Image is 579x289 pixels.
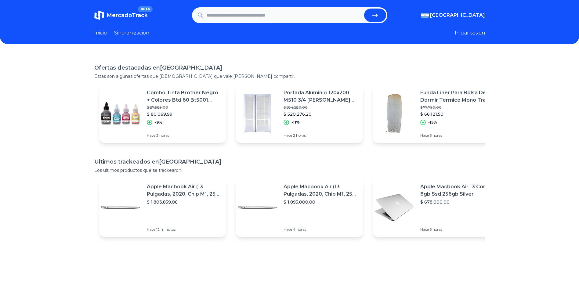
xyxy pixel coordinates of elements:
p: Funda Liner Para Bolsa De Dormir Termico Mono Trail Montaña [420,89,495,104]
p: $ 678.000,00 [420,199,495,205]
p: Apple Macbook Air 13 Core I5 8gb Ssd 256gb Silver [420,183,495,198]
p: -15% [428,120,437,125]
a: Featured imageCombo Tinta Brother Negro + Colores Btd 60 Bt5001 T310 T510$ 87.989,00$ 80.069,99-9... [99,84,226,143]
button: Iniciar sesion [455,29,485,37]
img: Featured image [373,92,415,135]
p: Combo Tinta Brother Negro + Colores Btd 60 Bt5001 T310 T510 [147,89,221,104]
h1: Ultimos trackeados en [GEOGRAPHIC_DATA] [94,157,485,166]
span: BETA [138,6,152,12]
p: Hace 12 minutos [147,227,221,232]
p: $ 80.069,99 [147,111,221,117]
img: Featured image [373,186,415,229]
span: MercadoTrack [107,12,148,19]
p: Portada Aluminio 120x200 M510 3/4 [PERSON_NAME] Repartido [284,89,358,104]
p: $ 1.895.000,00 [284,199,358,205]
a: Inicio [94,29,107,37]
p: $ 1.803.859,06 [147,199,221,205]
a: MercadoTrackBETA [94,10,148,20]
p: Los ultimos productos que se trackearon. [94,167,485,173]
p: -9% [155,120,162,125]
img: Featured image [236,186,279,229]
p: $ 584.580,00 [284,105,358,110]
p: Apple Macbook Air (13 Pulgadas, 2020, Chip M1, 256 Gb De Ssd, 8 Gb De Ram) - Plata [284,183,358,198]
p: $ 520.276,20 [284,111,358,117]
img: Featured image [99,92,142,135]
p: $ 87.989,00 [147,105,221,110]
p: Hace 2 horas [147,133,221,138]
p: $ 77.790,00 [420,105,495,110]
a: Featured imagePortada Aluminio 120x200 M510 3/4 [PERSON_NAME] Repartido$ 584.580,00$ 520.276,20-1... [236,84,363,143]
a: Featured imageApple Macbook Air (13 Pulgadas, 2020, Chip M1, 256 Gb De Ssd, 8 Gb De Ram) - Plata$... [236,178,363,237]
img: MercadoTrack [94,10,104,20]
a: Featured imageApple Macbook Air (13 Pulgadas, 2020, Chip M1, 256 Gb De Ssd, 8 Gb De Ram) - Plata$... [99,178,226,237]
img: Featured image [236,92,279,135]
a: Sincronizacion [114,29,149,37]
p: Hace 4 horas [284,227,358,232]
p: Apple Macbook Air (13 Pulgadas, 2020, Chip M1, 256 Gb De Ssd, 8 Gb De Ram) - Plata [147,183,221,198]
p: Hace 5 horas [420,227,495,232]
p: Hace 5 horas [420,133,495,138]
a: Featured imageFunda Liner Para Bolsa De Dormir Termico Mono Trail Montaña$ 77.790,00$ 66.121,50-1... [373,84,500,143]
a: Featured imageApple Macbook Air 13 Core I5 8gb Ssd 256gb Silver$ 678.000,00Hace 5 horas [373,178,500,237]
img: Argentina [421,13,429,18]
button: [GEOGRAPHIC_DATA] [421,12,485,19]
p: $ 66.121,50 [420,111,495,117]
p: -11% [291,120,300,125]
img: Featured image [99,186,142,229]
p: Estas son algunas ofertas que [DEMOGRAPHIC_DATA] que vale [PERSON_NAME] compartir. [94,73,485,79]
span: [GEOGRAPHIC_DATA] [430,12,485,19]
h1: Ofertas destacadas en [GEOGRAPHIC_DATA] [94,63,485,72]
p: Hace 2 horas [284,133,358,138]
